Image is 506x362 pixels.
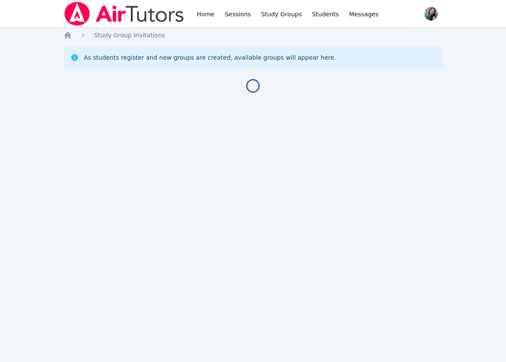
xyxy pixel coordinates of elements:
[94,31,165,40] a: Study Group Invitations
[94,32,165,39] span: Study Group Invitations
[349,10,379,18] span: Messages
[63,2,185,26] img: Air Tutors
[84,53,336,62] div: As students register and new groups are created, available groups will appear here.
[63,31,443,40] nav: Breadcrumb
